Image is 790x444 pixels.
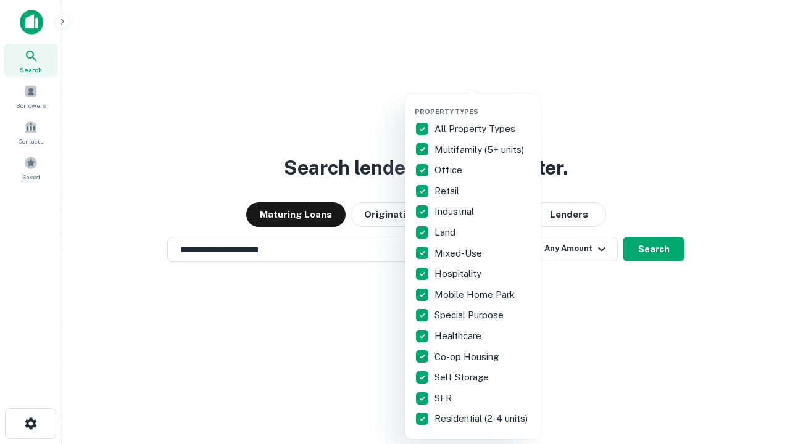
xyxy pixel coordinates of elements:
p: Co-op Housing [434,350,501,364]
p: Special Purpose [434,308,506,323]
p: Multifamily (5+ units) [434,142,526,157]
p: Self Storage [434,370,491,385]
p: Industrial [434,204,476,219]
p: All Property Types [434,121,518,136]
iframe: Chat Widget [728,345,790,405]
p: Mixed-Use [434,246,484,261]
span: Property Types [415,108,478,115]
p: Mobile Home Park [434,287,517,302]
p: Office [434,163,465,178]
p: SFR [434,391,454,406]
p: Land [434,225,458,240]
p: Hospitality [434,266,484,281]
p: Healthcare [434,329,484,343]
p: Residential (2-4 units) [434,411,530,426]
p: Retail [434,184,462,199]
